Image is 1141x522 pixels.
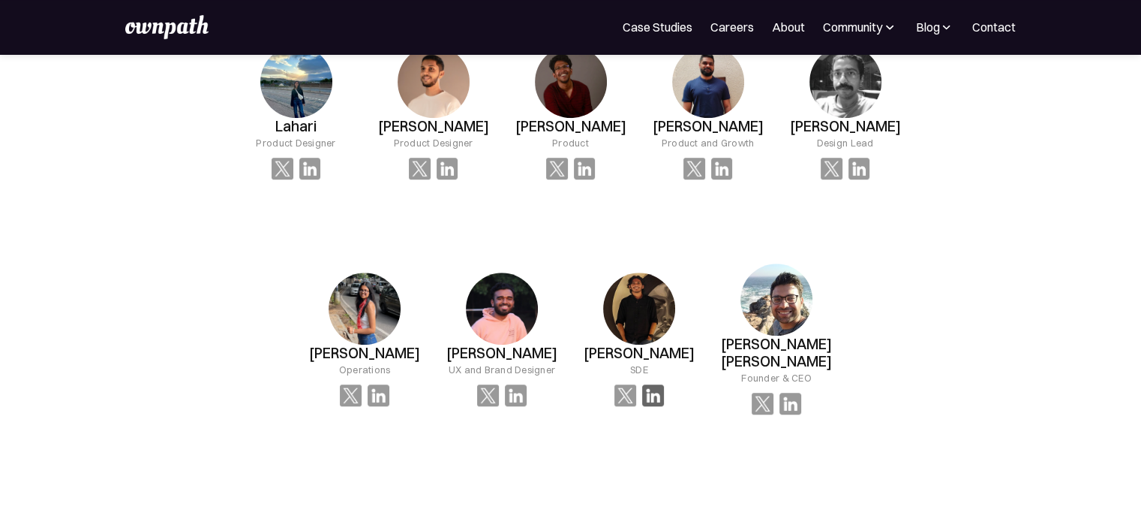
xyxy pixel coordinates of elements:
[449,362,555,377] div: UX and Brand Designer
[256,135,335,150] div: Product Designer
[653,118,764,135] h3: [PERSON_NAME]
[552,135,589,150] div: Product
[915,18,939,36] div: Blog
[823,18,882,36] div: Community
[708,336,845,370] h3: [PERSON_NAME] [PERSON_NAME]
[915,18,954,36] div: Blog
[584,345,695,362] h3: [PERSON_NAME]
[817,135,874,150] div: Design Lead
[446,345,557,362] h3: [PERSON_NAME]
[662,135,755,150] div: Product and Growth
[339,362,391,377] div: Operations
[275,118,317,135] h3: Lahari
[972,18,1016,36] a: Contact
[515,118,626,135] h3: [PERSON_NAME]
[823,18,897,36] div: Community
[772,18,805,36] a: About
[309,345,420,362] h3: [PERSON_NAME]
[710,18,754,36] a: Careers
[378,118,489,135] h3: [PERSON_NAME]
[623,18,692,36] a: Case Studies
[393,135,473,150] div: Product Designer
[790,118,901,135] h3: [PERSON_NAME]
[741,370,811,385] div: Founder & CEO
[630,362,648,377] div: SDE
